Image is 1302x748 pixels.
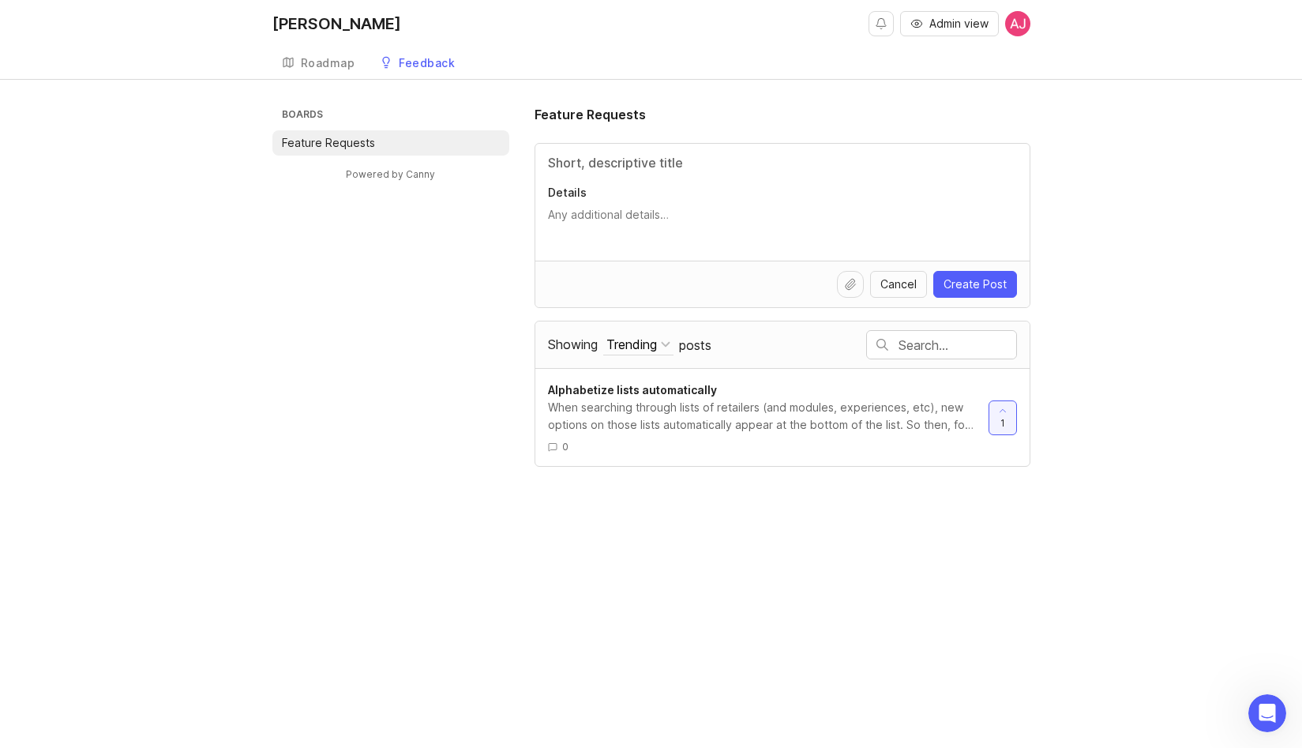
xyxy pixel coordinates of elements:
button: go back [10,6,40,36]
div: Hi there! Canny Bot speaking. I’m here to answer your questions, but you’ll always have the optio... [25,71,246,133]
input: Search… [899,336,1016,354]
span: Showing [548,336,598,352]
div: When searching through lists of retailers (and modules, experiences, etc), new options on those l... [548,399,976,434]
a: Powered by Canny [343,165,437,183]
div: [PERSON_NAME] [272,16,401,32]
div: Canny Bot says… [13,144,303,213]
iframe: Intercom live chat [1248,694,1286,732]
div: Feedback [399,58,455,69]
div: How can I help?Canny Bot • Just now [13,144,126,179]
h3: Boards [279,105,509,127]
span: Create Post [944,276,1007,292]
button: Home [247,6,277,36]
span: Cancel [880,276,917,292]
button: 1 [989,400,1017,435]
div: Close [277,6,306,35]
button: Emoji picker [24,505,37,517]
div: Trending [606,336,657,353]
span: Alphabetize lists automatically [548,383,717,397]
span: Admin view [929,16,989,32]
button: Cancel [870,271,927,298]
a: Alphabetize lists automaticallyWhen searching through lists of retailers (and modules, experience... [548,382,989,453]
button: Showing [603,334,674,355]
div: Canny Bot says… [13,62,303,144]
a: Roadmap [272,47,365,80]
div: Roadmap [301,58,355,69]
p: Details [548,185,1017,201]
button: Admin view [900,11,999,36]
a: Feedback [370,47,464,80]
div: Canny Bot • Just now [25,182,127,191]
textarea: Details [548,207,1017,239]
button: Send a message… [271,498,296,524]
h1: Feature Requests [535,105,646,124]
textarea: Ask a question… [13,440,302,498]
a: Feature Requests [272,130,509,156]
img: AJ Hoke [1005,11,1030,36]
input: Title [548,153,1017,172]
span: posts [679,336,711,354]
img: Profile image for Canny Bot [45,9,70,34]
span: 0 [562,440,568,453]
p: Feature Requests [282,135,375,151]
div: How can I help? [25,153,113,169]
button: Notifications [869,11,894,36]
h1: Canny Bot [77,15,141,27]
button: Create Post [933,271,1017,298]
span: 1 [1000,416,1005,430]
div: Hi there! Canny Bot speaking. I’m here to answer your questions, but you’ll always have the optio... [13,62,259,142]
